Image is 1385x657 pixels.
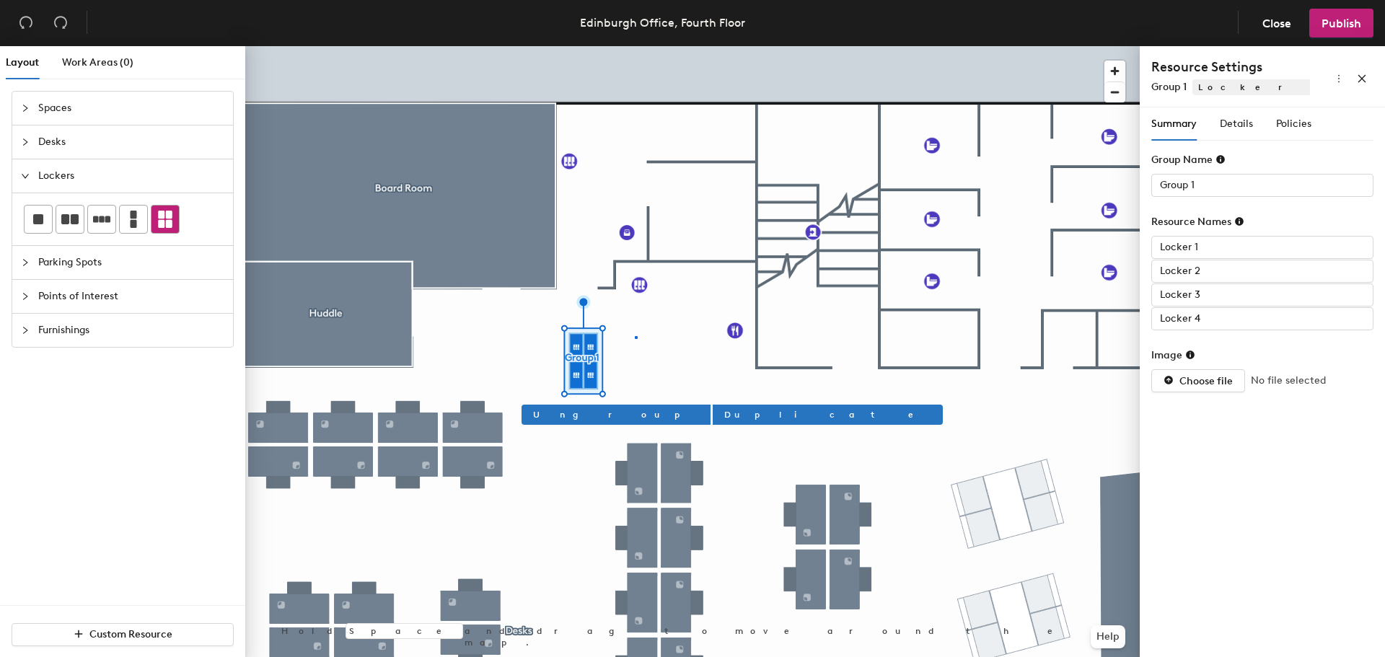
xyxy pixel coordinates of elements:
div: Image [1151,349,1195,361]
span: Layout [6,56,39,69]
span: collapsed [21,326,30,335]
span: Details [1220,118,1253,130]
span: Furnishings [38,314,224,347]
span: more [1334,74,1344,84]
span: Parking Spots [38,246,224,279]
span: Spaces [38,92,224,125]
span: Policies [1276,118,1311,130]
input: Unknown Lockers [1151,307,1373,330]
span: Choose file [1179,375,1233,387]
button: Undo (⌘ + Z) [12,9,40,38]
span: No file selected [1251,373,1326,389]
div: Group Name [1151,154,1226,166]
button: Custom Resource [12,623,234,646]
span: Summary [1151,118,1197,130]
span: Lockers [38,159,224,193]
span: collapsed [21,258,30,267]
input: Unknown Lockers [1151,236,1373,259]
span: Publish [1322,17,1361,30]
span: collapsed [21,104,30,113]
span: Duplicate [724,408,931,421]
span: Group 1 [1151,81,1187,93]
span: expanded [21,172,30,180]
span: Custom Resource [89,628,172,640]
button: Publish [1309,9,1373,38]
div: Resource Names [1151,216,1244,228]
span: Points of Interest [38,280,224,313]
button: Ungroup [522,405,711,425]
span: Lockers [1192,79,1350,95]
span: Ungroup [533,408,699,421]
span: undo [19,15,33,30]
span: close [1357,74,1367,84]
button: Duplicate [713,405,943,425]
span: collapsed [21,292,30,301]
input: Unknown Lockers [1151,174,1373,197]
input: Unknown Lockers [1151,260,1373,283]
button: Help [1091,625,1125,648]
button: Close [1250,9,1303,38]
span: collapsed [21,138,30,146]
input: Unknown Lockers [1151,283,1373,307]
button: Redo (⌘ + ⇧ + Z) [46,9,75,38]
h4: Resource Settings [1151,58,1310,76]
span: Close [1262,17,1291,30]
span: Desks [38,125,224,159]
span: Work Areas (0) [62,56,133,69]
button: Choose file [1151,369,1245,392]
div: Edinburgh Office, Fourth Floor [580,14,745,32]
